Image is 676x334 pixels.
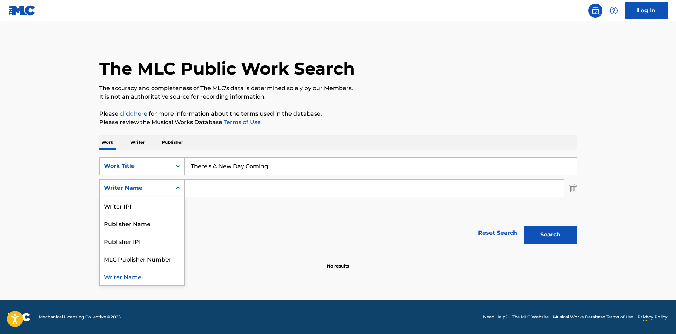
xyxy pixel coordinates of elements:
a: The MLC Website [512,314,549,320]
div: Publisher IPI [100,232,184,250]
iframe: Chat Widget [641,300,676,334]
button: Search [524,226,577,244]
img: search [591,6,600,15]
h1: The MLC Public Work Search [99,58,355,79]
p: Publisher [160,135,185,150]
a: Reset Search [475,225,521,241]
div: Writer Name [100,268,184,285]
form: Search Form [99,157,577,247]
p: No results [327,254,349,269]
div: Work Title [104,162,167,170]
p: It is not an authoritative source for recording information. [99,93,577,101]
a: Privacy Policy [637,314,668,320]
p: Please review the Musical Works Database [99,118,577,127]
p: Please for more information about the terms used in the database. [99,110,577,118]
div: Publisher Name [100,215,184,232]
a: click here [120,110,147,117]
a: Public Search [588,4,602,18]
p: Work [99,135,116,150]
img: logo [8,313,30,321]
div: Writer IPI [100,197,184,215]
div: Help [607,4,621,18]
span: Mechanical Licensing Collective © 2025 [39,314,121,320]
p: Writer [128,135,147,150]
a: Terms of Use [222,119,261,125]
div: Writer Name [104,184,167,192]
div: MLC Publisher Number [100,250,184,268]
p: The accuracy and completeness of The MLC's data is determined solely by our Members. [99,84,577,93]
a: Musical Works Database Terms of Use [553,314,633,320]
img: MLC Logo [8,5,36,16]
img: Delete Criterion [569,179,577,197]
a: Need Help? [483,314,508,320]
a: Log In [625,2,668,19]
img: help [610,6,618,15]
div: Drag [643,307,647,328]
